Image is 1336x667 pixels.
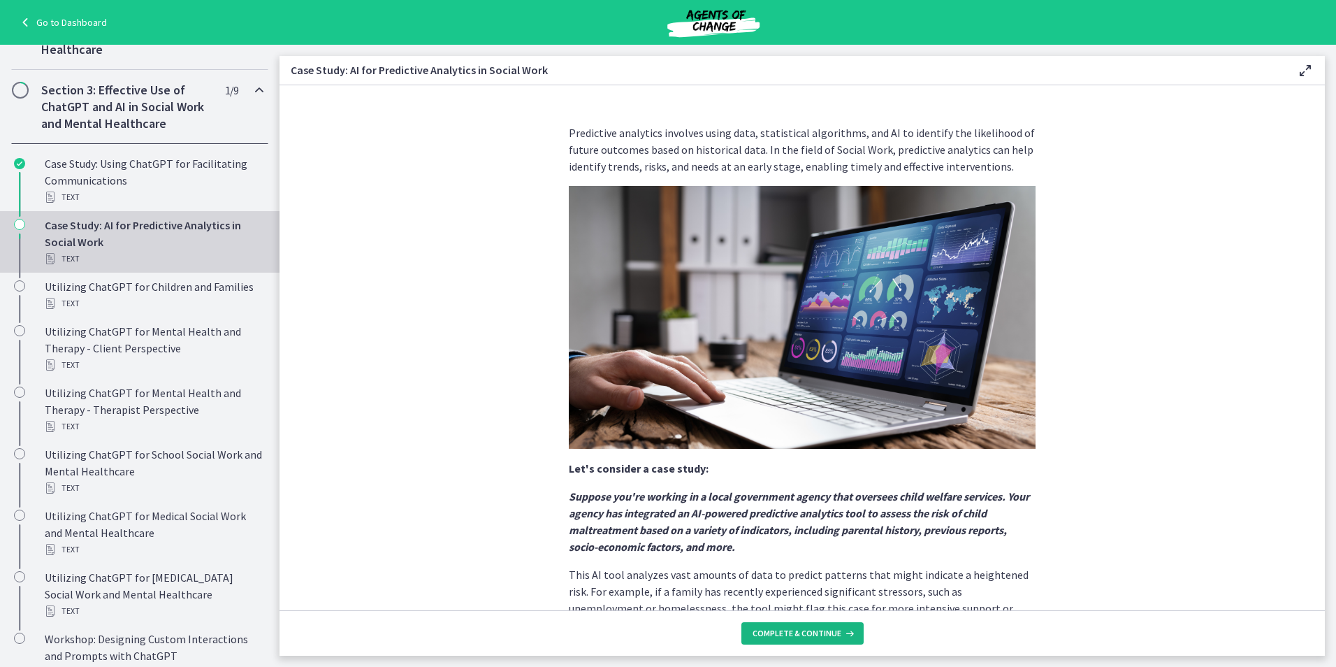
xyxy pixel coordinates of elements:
div: Text [45,250,263,267]
div: Text [45,541,263,558]
div: Utilizing ChatGPT for Mental Health and Therapy - Therapist Perspective [45,385,263,435]
h2: Section 3: Effective Use of ChatGPT and AI in Social Work and Mental Healthcare [41,82,212,132]
p: Predictive analytics involves using data, statistical algorithms, and AI to identify the likeliho... [569,124,1036,175]
div: Utilizing ChatGPT for [MEDICAL_DATA] Social Work and Mental Healthcare [45,569,263,619]
i: Completed [14,158,25,169]
div: Text [45,189,263,206]
div: Utilizing ChatGPT for Medical Social Work and Mental Healthcare [45,508,263,558]
div: Utilizing ChatGPT for Children and Families [45,278,263,312]
div: Case Study: AI for Predictive Analytics in Social Work [45,217,263,267]
button: Complete & continue [741,622,864,645]
h3: Case Study: AI for Predictive Analytics in Social Work [291,62,1275,78]
p: This AI tool analyzes vast amounts of data to predict patterns that might indicate a heightened r... [569,566,1036,633]
div: Text [45,295,263,312]
span: 1 / 9 [225,82,238,99]
strong: Let's consider a case study: [569,461,709,475]
img: Slides_for_Title_Slides_for_ChatGPT_and_AI_for_Social_Work_%285%29.png [569,186,1036,449]
div: Text [45,603,263,619]
span: Complete & continue [753,628,841,639]
a: Go to Dashboard [17,14,107,31]
div: Text [45,357,263,373]
div: Text [45,480,263,496]
div: Case Study: Using ChatGPT for Facilitating Communications [45,155,263,206]
div: Utilizing ChatGPT for Mental Health and Therapy - Client Perspective [45,323,263,373]
img: Agents of Change [630,6,797,39]
div: Text [45,418,263,435]
div: Utilizing ChatGPT for School Social Work and Mental Healthcare [45,446,263,496]
strong: Suppose you're working in a local government agency that oversees child welfare services. Your ag... [569,489,1029,554]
